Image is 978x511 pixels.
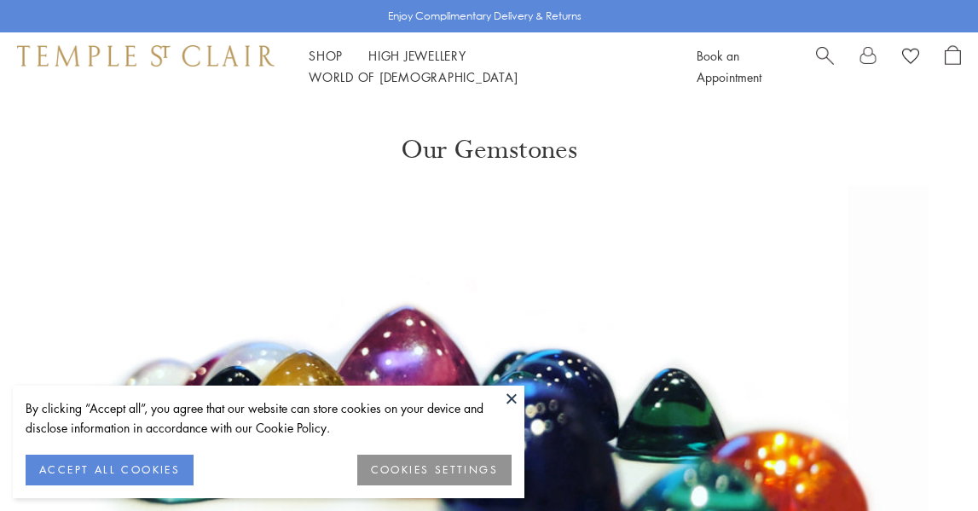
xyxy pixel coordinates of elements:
[388,8,582,25] p: Enjoy Complimentary Delivery & Returns
[309,45,658,88] nav: Main navigation
[697,47,761,85] a: Book an Appointment
[309,47,343,64] a: ShopShop
[17,45,275,66] img: Temple St. Clair
[26,455,194,485] button: ACCEPT ALL COOKIES
[309,68,518,85] a: World of [DEMOGRAPHIC_DATA]World of [DEMOGRAPHIC_DATA]
[368,47,466,64] a: High JewelleryHigh Jewellery
[945,45,961,88] a: Open Shopping Bag
[893,431,961,494] iframe: Gorgias live chat messenger
[816,45,834,88] a: Search
[26,398,512,438] div: By clicking “Accept all”, you agree that our website can store cookies on your device and disclos...
[902,45,919,71] a: View Wishlist
[401,101,577,165] h1: Our Gemstones
[357,455,512,485] button: COOKIES SETTINGS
